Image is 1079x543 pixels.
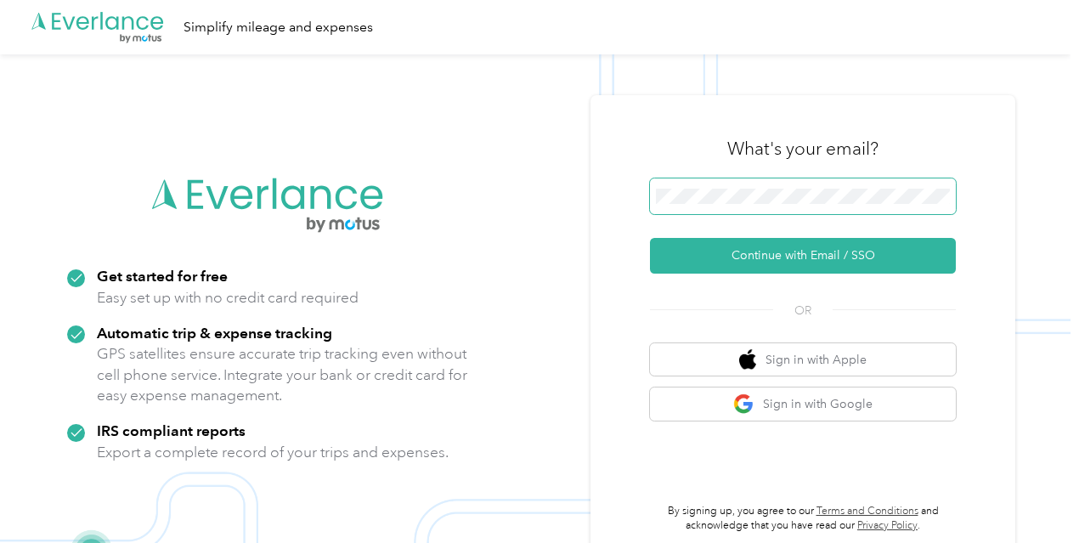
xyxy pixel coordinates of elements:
[97,287,359,308] p: Easy set up with no credit card required
[816,505,918,518] a: Terms and Conditions
[97,343,468,406] p: GPS satellites ensure accurate trip tracking even without cell phone service. Integrate your bank...
[97,421,246,439] strong: IRS compliant reports
[727,137,878,161] h3: What's your email?
[773,302,833,320] span: OR
[184,17,373,38] div: Simplify mileage and expenses
[739,349,756,370] img: apple logo
[733,393,754,415] img: google logo
[650,238,956,274] button: Continue with Email / SSO
[650,343,956,376] button: apple logoSign in with Apple
[650,387,956,421] button: google logoSign in with Google
[650,504,956,534] p: By signing up, you agree to our and acknowledge that you have read our .
[857,519,918,532] a: Privacy Policy
[97,324,332,342] strong: Automatic trip & expense tracking
[97,267,228,285] strong: Get started for free
[97,442,449,463] p: Export a complete record of your trips and expenses.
